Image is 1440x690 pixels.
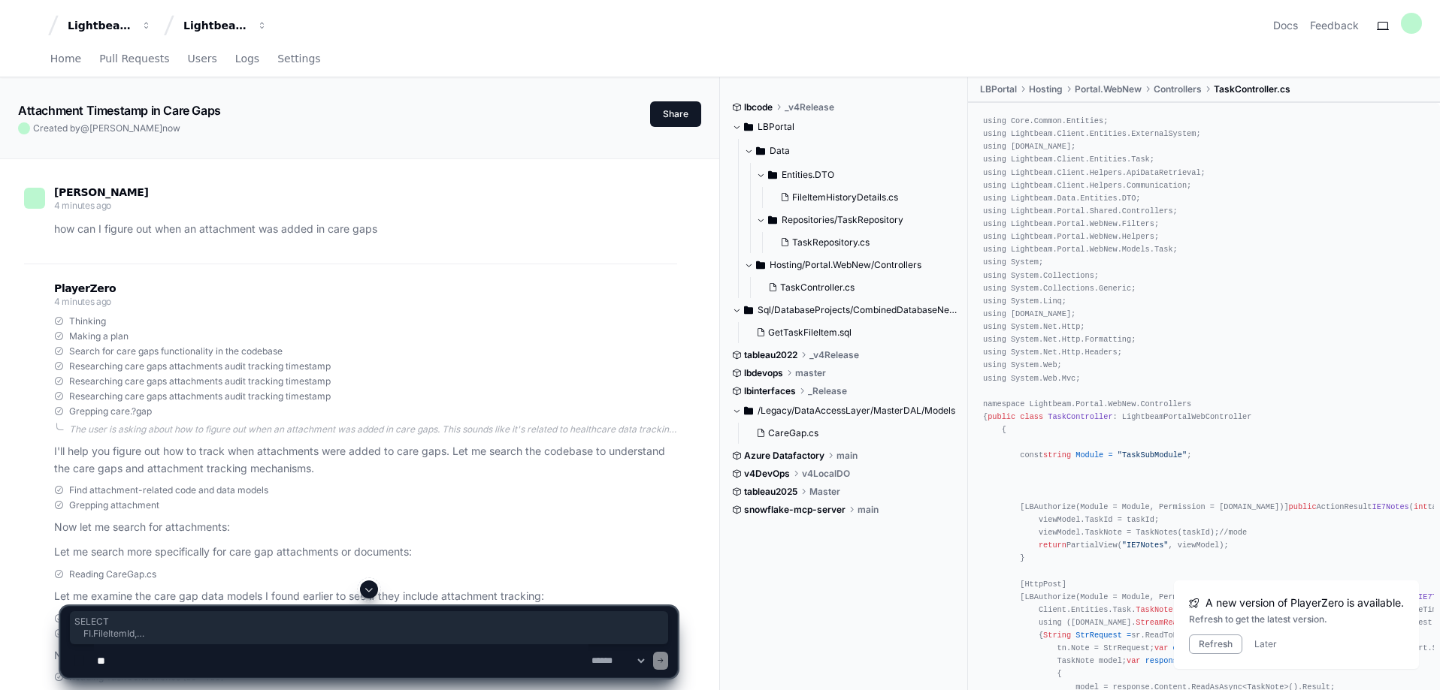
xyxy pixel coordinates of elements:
[768,166,777,184] svg: Directory
[744,118,753,136] svg: Directory
[1020,412,1043,421] span: class
[1048,412,1112,421] span: TaskController
[750,322,948,343] button: GetTaskFileItem.sql
[54,186,149,198] span: [PERSON_NAME]
[744,101,773,113] span: lbcode
[74,616,664,640] span: SELECT FI.FileItemId, FI.OriginalFileName, FI.CreateDateTime, FI.CreateLBUserId, U.FirstName + ' ...
[1372,502,1409,511] span: IE7Notes
[277,42,320,77] a: Settings
[1189,613,1404,625] div: Refresh to get the latest version.
[774,232,948,253] button: TaskRepository.cs
[1273,18,1298,33] a: Docs
[744,504,846,516] span: snowflake-mcp-server
[80,122,89,134] span: @
[69,405,152,417] span: Grepping care.?gap
[744,139,957,163] button: Data
[1219,528,1247,537] span: //mode
[1075,450,1103,459] span: Module
[99,42,169,77] a: Pull Requests
[177,12,274,39] button: Lightbeam Health Solutions
[54,200,111,211] span: 4 minutes ago
[802,468,850,480] span: v4LocalDO
[744,301,753,319] svg: Directory
[836,450,858,462] span: main
[770,145,790,157] span: Data
[809,486,840,498] span: Master
[188,42,217,77] a: Users
[756,256,765,274] svg: Directory
[782,169,834,181] span: Entities.DTO
[1118,450,1187,459] span: "TaskSubModule"
[69,375,331,387] span: Researching care gaps attachments audit tracking timestamp
[744,486,797,498] span: tableau2025
[188,54,217,63] span: Users
[54,544,677,561] p: Let me search more specifically for care gap attachments or documents:
[69,390,331,402] span: Researching care gaps attachments audit tracking timestamp
[54,284,116,293] span: PlayerZero
[768,427,818,439] span: CareGap.cs
[732,115,957,139] button: LBPortal
[858,504,879,516] span: main
[1310,18,1359,33] button: Feedback
[808,385,847,397] span: _Release
[69,330,129,342] span: Making a plan
[235,42,259,77] a: Logs
[744,402,753,420] svg: Directory
[756,142,765,160] svg: Directory
[744,253,957,277] button: Hosting/Portal.WebNew/Controllers
[744,367,783,379] span: lbdevops
[69,360,331,372] span: Researching care gaps attachments audit tracking timestamp
[54,519,677,536] p: Now let me search for attachments:
[762,277,948,298] button: TaskController.cs
[758,304,957,316] span: Sql/DatabaseProjects/CombinedDatabaseNew/transactional/dbo/Stored Procedures
[744,385,796,397] span: lbinterfaces
[69,484,268,496] span: Find attachment-related code and data models
[1043,450,1071,459] span: string
[1414,502,1427,511] span: int
[1254,638,1277,650] button: Later
[732,399,957,423] button: /Legacy/DataAccessLayer/MasterDAL/Models
[54,296,111,307] span: 4 minutes ago
[33,122,180,134] span: Created by
[1108,450,1112,459] span: =
[756,163,957,187] button: Entities.DTO
[69,345,283,357] span: Search for care gaps functionality in the codebase
[235,54,259,63] span: Logs
[650,101,701,127] button: Share
[795,367,826,379] span: master
[770,259,921,271] span: Hosting/Portal.WebNew/Controllers
[1289,502,1317,511] span: public
[1075,83,1142,95] span: Portal.WebNew
[1029,83,1063,95] span: Hosting
[1189,634,1242,654] button: Refresh
[768,211,777,229] svg: Directory
[18,103,221,118] app-text-character-animate: Attachment Timestamp in Care Gaps
[89,122,162,134] span: [PERSON_NAME]
[744,468,790,480] span: v4DevOps
[750,423,948,444] button: CareGap.cs
[277,54,320,63] span: Settings
[54,221,677,238] p: how can I figure out when an attachment was added in care gaps
[54,443,677,478] p: I'll help you figure out how to track when attachments were added to care gaps. Let me search the...
[792,237,870,249] span: TaskRepository.cs
[69,315,106,327] span: Thinking
[69,423,677,435] div: The user is asking about how to figure out when an attachment was added in care gaps. This sounds...
[768,327,852,339] span: GetTaskFileItem.sql
[785,101,834,113] span: _v4Release
[1206,595,1404,610] span: A new version of PlayerZero is available.
[69,499,159,511] span: Grepping attachment
[758,121,794,133] span: LBPortal
[162,122,180,134] span: now
[99,54,169,63] span: Pull Requests
[758,405,955,417] span: /Legacy/DataAccessLayer/MasterDAL/Models
[980,83,1017,95] span: LBPortal
[780,282,855,294] span: TaskController.cs
[68,18,132,33] div: Lightbeam Health
[50,42,81,77] a: Home
[732,298,957,322] button: Sql/DatabaseProjects/CombinedDatabaseNew/transactional/dbo/Stored Procedures
[744,450,824,462] span: Azure Datafactory
[62,12,158,39] button: Lightbeam Health
[1039,541,1066,550] span: return
[988,412,1015,421] span: public
[774,187,948,208] button: FileItemHistoryDetails.cs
